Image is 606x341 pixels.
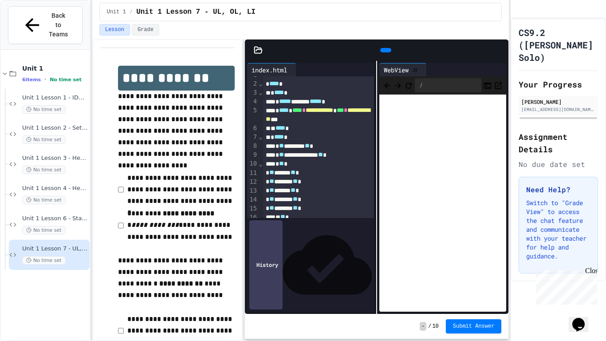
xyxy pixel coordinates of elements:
div: 13 [247,186,258,195]
div: 2 [247,79,258,88]
span: Back to Teams [48,11,69,39]
span: • [44,76,46,83]
div: 16 [247,213,258,222]
h2: Your Progress [519,78,598,91]
span: Unit 1 [22,64,88,72]
span: Unit 1 Lesson 1 - IDE Interaction [22,94,88,102]
iframe: Web Preview [379,95,506,312]
h3: Need Help? [526,184,590,195]
div: 5 [247,106,258,124]
span: Unit 1 Lesson 3 - Headers and Paragraph tags [22,155,88,162]
button: Grade [132,24,159,36]
button: Lesson [99,24,130,36]
span: Fold line [258,133,263,140]
span: Submit Answer [453,323,495,330]
span: No time set [50,77,82,83]
span: / [130,8,133,16]
div: 6 [247,124,258,133]
div: WebView [379,63,427,76]
button: Back to Teams [8,6,83,44]
div: index.html [247,65,291,75]
div: 10 [247,159,258,168]
span: No time set [22,226,66,234]
span: Fold line [258,160,263,167]
h1: CS9.2 ([PERSON_NAME] Solo) [519,26,598,63]
span: No time set [22,256,66,265]
iframe: chat widget [532,267,597,305]
span: / [428,323,431,330]
div: index.html [247,63,296,76]
span: 10 [432,323,438,330]
div: History [249,220,283,309]
span: - [420,322,426,331]
div: 4 [247,97,258,106]
div: / [415,78,481,92]
span: No time set [22,196,66,204]
span: Unit 1 Lesson 7 - UL, OL, LI [22,245,88,253]
div: WebView [379,65,413,75]
div: 11 [247,169,258,178]
div: [EMAIL_ADDRESS][DOMAIN_NAME] [521,106,595,113]
span: Unit 1 Lesson 4 - Headlines Lab [22,185,88,192]
div: No due date set [519,159,598,170]
span: 6 items [22,77,41,83]
div: 12 [247,178,258,186]
h2: Assignment Details [519,131,598,155]
div: Chat with us now!Close [4,4,61,56]
div: [PERSON_NAME] [521,98,595,106]
span: Unit 1 Lesson 2 - Setting Up HTML Doc [22,124,88,132]
div: 3 [247,88,258,97]
span: No time set [22,166,66,174]
span: Fold line [258,89,263,96]
div: 8 [247,142,258,151]
span: No time set [22,105,66,114]
span: Fold line [258,80,263,87]
button: Refresh [404,80,413,91]
button: Open in new tab [494,80,503,91]
button: Console [483,80,492,91]
span: No time set [22,135,66,144]
span: Unit 1 [107,8,126,16]
span: Forward [394,79,402,91]
div: 9 [247,151,258,159]
div: 7 [247,133,258,142]
iframe: chat widget [569,305,597,332]
p: Switch to "Grade View" to access the chat feature and communicate with your teacher for help and ... [526,198,590,261]
span: Unit 1 Lesson 7 - UL, OL, LI [136,7,256,17]
button: Submit Answer [446,319,502,333]
span: Back [383,79,392,91]
div: 15 [247,204,258,213]
span: Unit 1 Lesson 6 - Station Activity [22,215,88,222]
div: 14 [247,195,258,204]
